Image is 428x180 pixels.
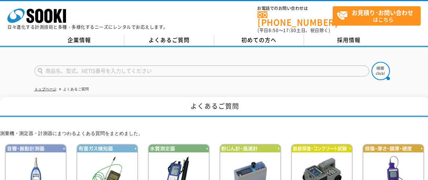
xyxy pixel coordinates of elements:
span: はこちら [337,7,420,25]
span: 17:30 [283,27,296,34]
span: お電話でのお問い合わせは [257,6,333,11]
p: 日々進化する計測技術と多種・多様化するニーズにレンタルでお応えします。 [7,25,168,29]
a: お見積り･お問い合わせはこちら [333,6,421,26]
a: [PHONE_NUMBER] [257,11,333,26]
span: 8:50 [268,27,279,34]
a: 企業情報 [34,35,124,46]
a: 採用情報 [304,35,394,46]
li: よくあるご質問 [58,86,89,93]
a: トップページ [34,87,56,91]
a: 初めての方へ [214,35,304,46]
span: (平日 ～ 土日、祝日除く) [257,27,330,34]
input: 商品名、型式、NETIS番号を入力してください [34,65,369,76]
a: よくあるご質問 [124,35,214,46]
img: btn_search.png [372,62,390,80]
strong: お見積り･お問い合わせ [352,8,413,17]
span: 初めての方へ [241,36,277,44]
